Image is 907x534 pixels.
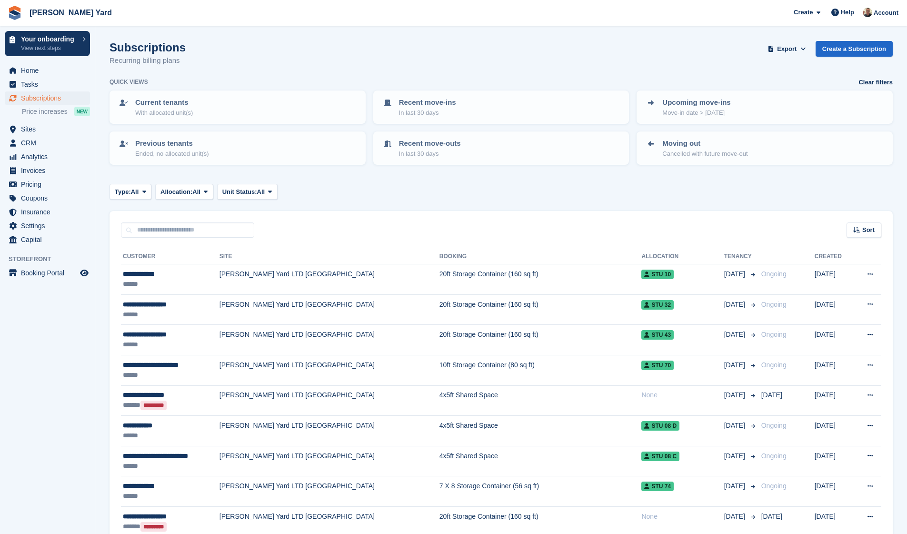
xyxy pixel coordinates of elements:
span: All [192,187,200,197]
a: Your onboarding View next steps [5,31,90,56]
span: Type: [115,187,131,197]
p: In last 30 days [399,108,456,118]
span: [DATE] [724,451,747,461]
span: [DATE] [761,513,782,520]
td: 20ft Storage Container (160 sq ft) [439,294,642,325]
span: STU 70 [641,361,674,370]
a: menu [5,164,90,177]
span: Ongoing [761,452,787,460]
span: Allocation: [160,187,192,197]
span: Ongoing [761,482,787,490]
th: Created [815,249,853,264]
p: With allocated unit(s) [135,108,193,118]
a: Recent move-ins In last 30 days [374,91,628,123]
button: Export [766,41,808,57]
p: Recurring billing plans [110,55,186,66]
p: Move-in date > [DATE] [662,108,730,118]
span: Subscriptions [21,91,78,105]
p: In last 30 days [399,149,461,159]
p: Ended, no allocated unit(s) [135,149,209,159]
span: [DATE] [724,330,747,340]
span: STU 08 C [641,452,679,461]
span: CRM [21,136,78,150]
span: Ongoing [761,361,787,369]
h6: Quick views [110,78,148,86]
span: Ongoing [761,422,787,429]
p: Moving out [662,138,748,149]
td: [DATE] [815,476,853,507]
td: [PERSON_NAME] Yard LTD [GEOGRAPHIC_DATA] [219,416,439,446]
a: menu [5,178,90,191]
span: Booking Portal [21,266,78,280]
span: Settings [21,219,78,232]
p: Your onboarding [21,36,78,42]
span: Sort [862,225,875,235]
p: Current tenants [135,97,193,108]
td: [DATE] [815,416,853,446]
td: 4x5ft Shared Space [439,446,642,476]
span: Price increases [22,107,68,116]
td: 4x5ft Shared Space [439,416,642,446]
td: [DATE] [815,264,853,295]
td: 20ft Storage Container (160 sq ft) [439,325,642,355]
th: Allocation [641,249,724,264]
a: menu [5,219,90,232]
td: [PERSON_NAME] Yard LTD [GEOGRAPHIC_DATA] [219,294,439,325]
a: menu [5,136,90,150]
a: Clear filters [858,78,893,87]
span: STU 10 [641,270,674,279]
a: Previous tenants Ended, no allocated unit(s) [110,132,365,164]
p: Recent move-ins [399,97,456,108]
a: menu [5,191,90,205]
span: [DATE] [724,421,747,431]
span: [DATE] [724,360,747,370]
p: Cancelled with future move-out [662,149,748,159]
span: Analytics [21,150,78,163]
span: Capital [21,233,78,246]
td: [PERSON_NAME] Yard LTD [GEOGRAPHIC_DATA] [219,355,439,385]
a: menu [5,150,90,163]
span: Export [777,44,797,54]
th: Customer [121,249,219,264]
th: Booking [439,249,642,264]
td: [PERSON_NAME] Yard LTD [GEOGRAPHIC_DATA] [219,264,439,295]
a: Recent move-outs In last 30 days [374,132,628,164]
a: Moving out Cancelled with future move-out [638,132,892,164]
span: Insurance [21,205,78,219]
td: [DATE] [815,446,853,476]
span: [DATE] [724,300,747,310]
a: menu [5,78,90,91]
td: [PERSON_NAME] Yard LTD [GEOGRAPHIC_DATA] [219,446,439,476]
a: menu [5,64,90,77]
a: menu [5,91,90,105]
span: [DATE] [724,512,747,522]
a: Current tenants With allocated unit(s) [110,91,365,123]
h1: Subscriptions [110,41,186,54]
span: Coupons [21,191,78,205]
a: menu [5,266,90,280]
span: All [257,187,265,197]
p: View next steps [21,44,78,52]
span: Help [841,8,854,17]
span: [DATE] [724,390,747,400]
td: [DATE] [815,385,853,416]
th: Tenancy [724,249,757,264]
span: Ongoing [761,331,787,338]
span: [DATE] [761,391,782,399]
td: [DATE] [815,355,853,385]
td: [DATE] [815,294,853,325]
a: menu [5,205,90,219]
span: Invoices [21,164,78,177]
td: [PERSON_NAME] Yard LTD [GEOGRAPHIC_DATA] [219,325,439,355]
button: Unit Status: All [217,184,278,200]
a: Preview store [79,267,90,279]
a: Create a Subscription [816,41,893,57]
span: Home [21,64,78,77]
td: 7 X 8 Storage Container (56 sq ft) [439,476,642,507]
button: Allocation: All [155,184,213,200]
span: [DATE] [724,481,747,491]
a: menu [5,122,90,136]
span: Tasks [21,78,78,91]
span: Sites [21,122,78,136]
p: Previous tenants [135,138,209,149]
